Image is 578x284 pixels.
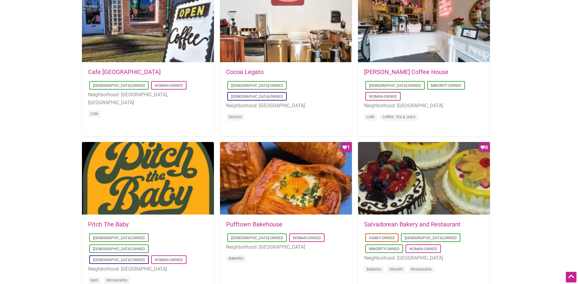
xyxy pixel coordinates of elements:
li: Neighborhood: [GEOGRAPHIC_DATA] [226,243,346,251]
a: Minority-Owned [369,247,399,251]
li: Neighborhood: [GEOGRAPHIC_DATA] [364,102,484,110]
a: [DEMOGRAPHIC_DATA]-Owned [405,236,457,240]
a: Restaurants [411,267,432,272]
a: Woman-Owned [409,247,437,251]
a: [DEMOGRAPHIC_DATA]-Owned [231,236,283,240]
a: Restaurants [106,278,127,282]
a: Bakeries [229,256,243,261]
a: [DEMOGRAPHIC_DATA]-Owned [93,83,145,88]
a: Dessert [389,267,403,272]
a: Bakeries [367,267,381,272]
a: Pufftown Bakehouse [226,221,282,228]
a: Cocoa Legato [226,68,264,76]
a: Cafe [GEOGRAPHIC_DATA] [88,68,161,76]
li: Neighborhood: [GEOGRAPHIC_DATA], [GEOGRAPHIC_DATA] [88,91,208,106]
a: Coffee, Tea & Juice [382,115,416,119]
a: Bars [90,278,98,282]
a: Pitch The Baby [88,221,129,228]
a: [PERSON_NAME] Coffee House [364,68,449,76]
a: Woman-Owned [369,94,397,99]
a: Woman-Owned [293,236,321,240]
a: Woman-Owned [155,258,183,262]
a: Dessert [229,115,242,119]
a: Cafe [90,112,98,116]
a: [DEMOGRAPHIC_DATA]-Owned [93,258,145,262]
div: Scroll Back to Top [566,272,576,282]
li: Neighborhood: [GEOGRAPHIC_DATA] [226,102,346,110]
a: Cafe [367,115,374,119]
a: Salvadorean Bakery and Restaurant [364,221,461,228]
a: [DEMOGRAPHIC_DATA]-Owned [93,236,145,240]
li: Neighborhood: [GEOGRAPHIC_DATA] [364,254,484,262]
a: [DEMOGRAPHIC_DATA]-Owned [231,94,283,99]
a: Minority-Owned [431,83,461,88]
a: Family-Owned [369,236,395,240]
a: [DEMOGRAPHIC_DATA]-Owned [369,83,421,88]
li: Neighborhood: [GEOGRAPHIC_DATA] [88,265,208,273]
a: [DEMOGRAPHIC_DATA]-Owned [231,83,283,88]
a: [DEMOGRAPHIC_DATA]-Owned [93,247,145,251]
a: Woman-Owned [155,83,183,88]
